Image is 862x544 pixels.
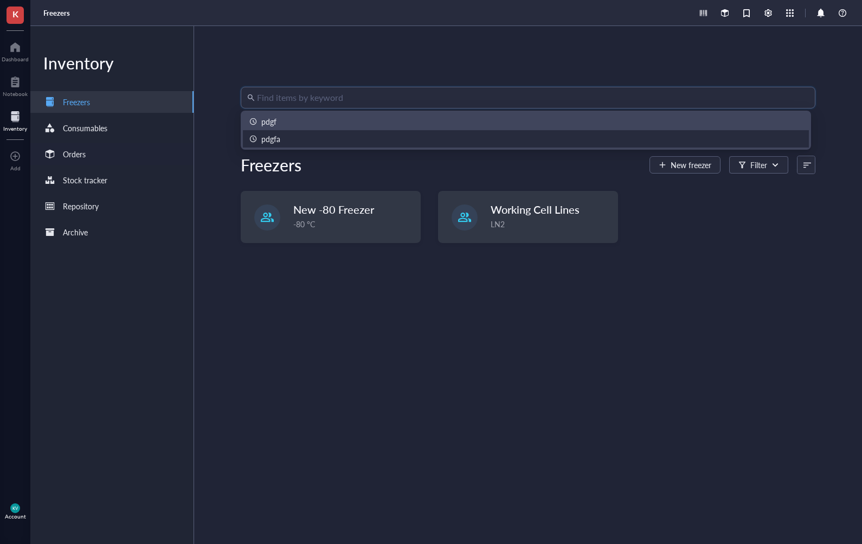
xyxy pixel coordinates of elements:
div: Freezers [241,154,301,176]
div: pdgfa [261,133,280,145]
a: Inventory [3,108,27,132]
span: KV [12,505,18,510]
div: LN2 [491,218,611,230]
div: -80 °C [293,218,414,230]
div: Add [10,165,21,171]
div: Account [5,513,26,520]
div: Freezers [63,96,90,108]
a: Stock tracker [30,169,194,191]
a: Freezers [43,8,72,18]
div: Archive [63,226,88,238]
span: Working Cell Lines [491,202,580,217]
div: Repository [63,200,99,212]
div: Inventory [30,52,194,74]
span: New -80 Freezer [293,202,374,217]
span: K [12,7,18,21]
a: Repository [30,195,194,217]
div: Orders [63,148,86,160]
a: Orders [30,143,194,165]
span: New freezer [671,161,711,169]
a: Archive [30,221,194,243]
div: Inventory [3,125,27,132]
div: Filter [750,159,767,171]
div: Stock tracker [63,174,107,186]
a: Freezers [30,91,194,113]
a: Notebook [3,73,28,97]
div: Dashboard [2,56,29,62]
a: Consumables [30,117,194,139]
div: pdgf [261,116,276,127]
div: Consumables [63,122,107,134]
a: Dashboard [2,39,29,62]
button: New freezer [649,156,721,174]
div: Notebook [3,91,28,97]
